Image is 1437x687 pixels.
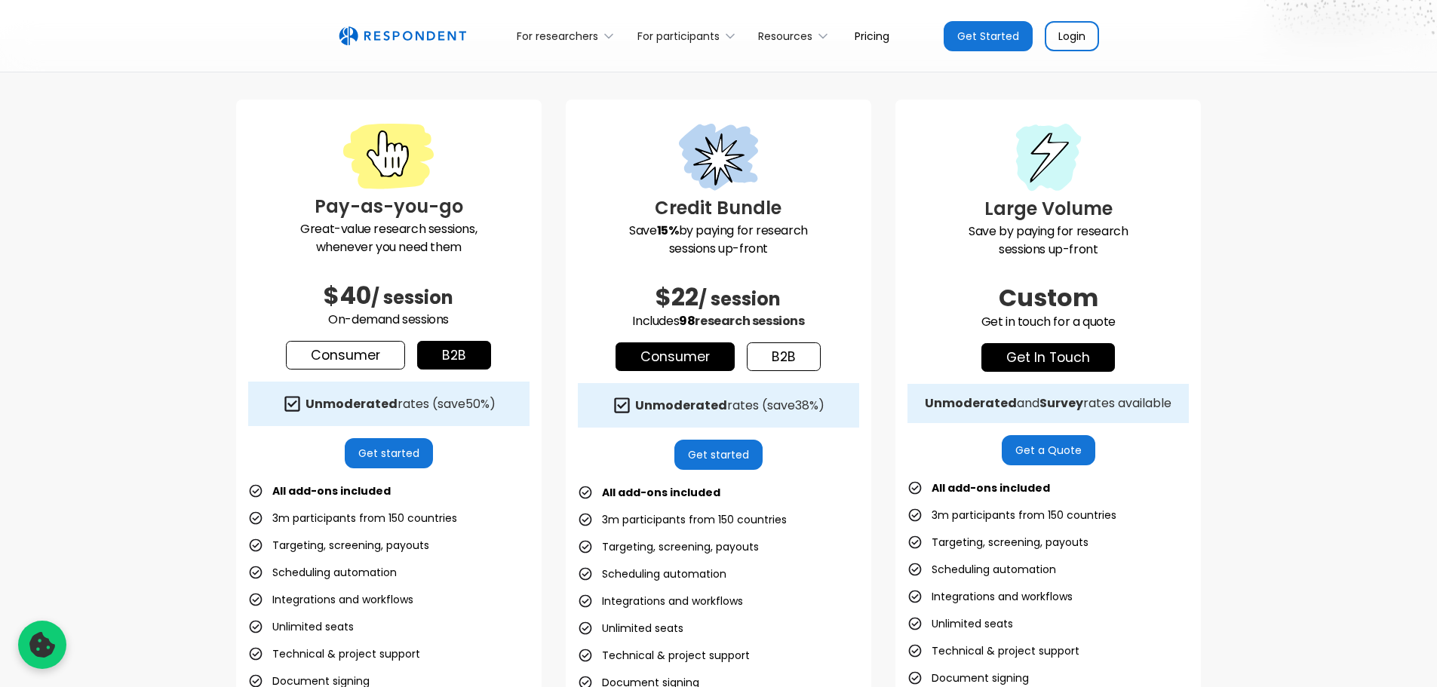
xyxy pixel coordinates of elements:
strong: Survey [1039,394,1083,412]
a: Consumer [286,341,405,370]
div: Resources [758,29,812,44]
li: Scheduling automation [248,562,397,583]
a: Get Started [944,21,1033,51]
li: Integrations and workflows [907,586,1073,607]
li: Integrations and workflows [578,590,743,612]
div: Resources [750,18,843,54]
li: 3m participants from 150 countries [907,505,1116,526]
strong: Unmoderated [635,397,727,414]
img: Untitled UI logotext [339,26,466,46]
p: Includes [578,312,859,330]
span: / session [371,285,453,310]
span: research sessions [695,312,804,330]
a: Pricing [843,18,901,54]
span: $40 [324,278,371,312]
div: rates (save ) [635,398,824,413]
a: b2b [747,342,821,371]
span: / session [699,287,781,311]
li: Unlimited seats [248,616,354,637]
strong: All add-ons included [932,480,1050,495]
strong: Unmoderated [925,394,1017,412]
p: Save by paying for research sessions up-front [578,222,859,258]
div: For researchers [508,18,628,54]
li: Targeting, screening, payouts [578,536,759,557]
div: and rates available [925,396,1171,411]
a: Consumer [616,342,735,371]
li: Scheduling automation [578,563,726,584]
p: On-demand sessions [248,311,530,329]
li: Technical & project support [578,645,750,666]
span: 50% [465,395,490,413]
a: Get started [674,440,763,470]
span: 38% [795,397,818,414]
div: rates (save ) [306,397,496,412]
li: Targeting, screening, payouts [907,532,1088,553]
a: Login [1045,21,1099,51]
div: For researchers [517,29,598,44]
p: Great-value research sessions, whenever you need them [248,220,530,256]
strong: All add-ons included [602,485,720,500]
li: Integrations and workflows [248,589,413,610]
p: Get in touch for a quote [907,313,1189,331]
div: For participants [628,18,749,54]
a: b2b [417,341,491,370]
li: Unlimited seats [907,613,1013,634]
strong: 15% [657,222,679,239]
p: Save by paying for research sessions up-front [907,222,1189,259]
span: Custom [999,281,1098,314]
strong: All add-ons included [272,483,391,498]
h3: Large Volume [907,195,1189,222]
a: Get a Quote [1002,435,1095,465]
h3: Pay-as-you-go [248,193,530,220]
li: Technical & project support [248,643,420,664]
li: 3m participants from 150 countries [248,508,457,529]
li: Scheduling automation [907,559,1056,580]
h3: Credit Bundle [578,195,859,222]
li: 3m participants from 150 countries [578,509,787,530]
li: Unlimited seats [578,618,683,639]
strong: Unmoderated [306,395,398,413]
li: Technical & project support [907,640,1079,661]
div: For participants [637,29,720,44]
a: Get started [345,438,433,468]
a: get in touch [981,343,1115,372]
a: home [339,26,466,46]
span: $22 [656,280,699,314]
li: Targeting, screening, payouts [248,535,429,556]
span: 98 [679,312,695,330]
